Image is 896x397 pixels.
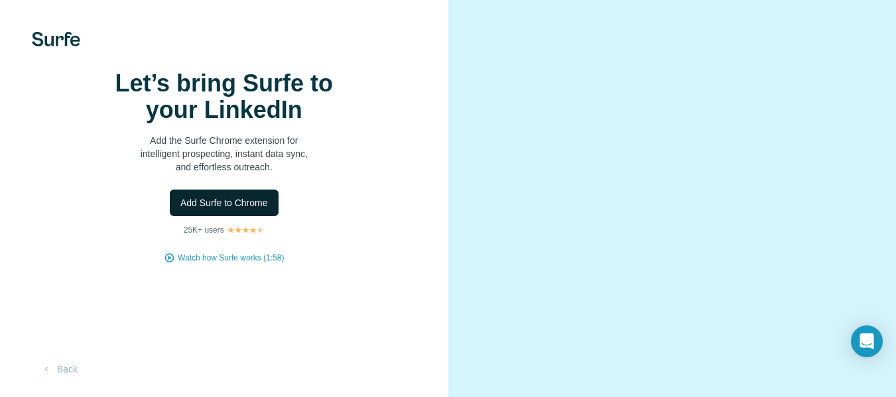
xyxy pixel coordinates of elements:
p: Add the Surfe Chrome extension for intelligent prospecting, instant data sync, and effortless out... [92,134,357,174]
button: Watch how Surfe works (1:58) [178,252,284,264]
img: Surfe's logo [32,32,80,46]
h1: Let’s bring Surfe to your LinkedIn [92,70,357,123]
button: Add Surfe to Chrome [170,190,279,216]
img: Rating Stars [227,226,265,234]
p: 25K+ users [184,224,224,236]
button: Back [32,357,87,381]
div: Open Intercom Messenger [851,325,883,357]
span: Add Surfe to Chrome [180,196,268,209]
